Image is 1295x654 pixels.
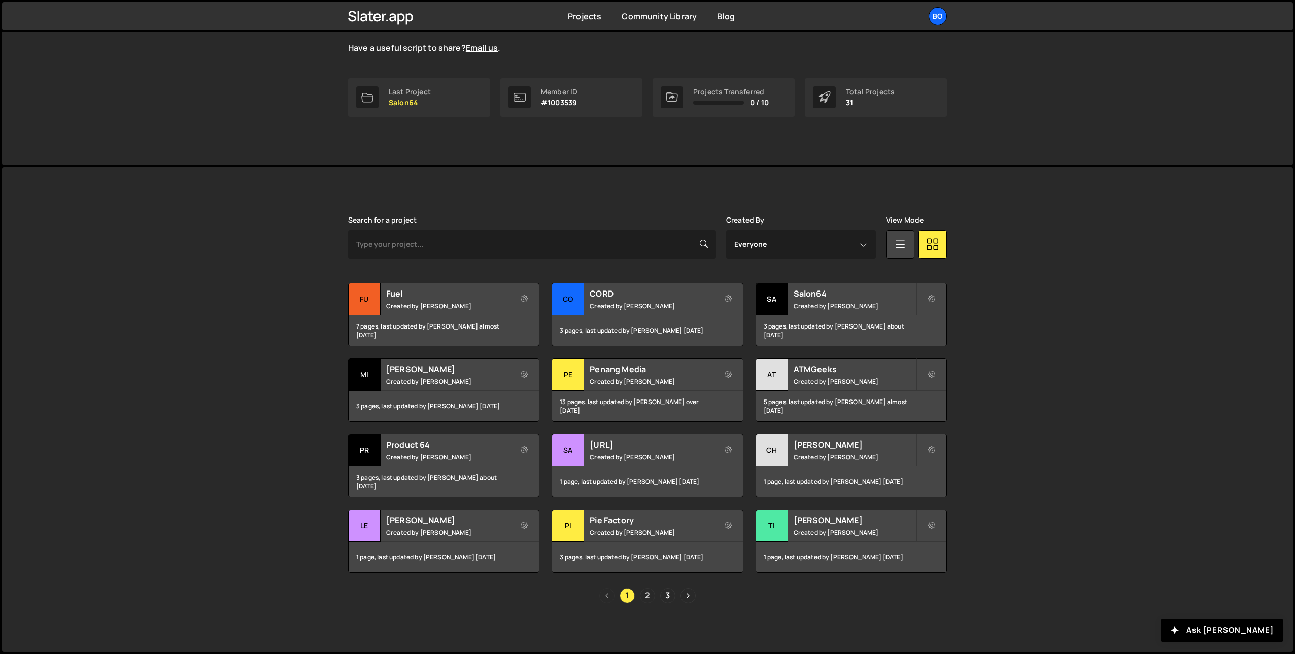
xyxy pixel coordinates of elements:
[756,315,946,346] div: 3 pages, last updated by [PERSON_NAME] about [DATE]
[846,88,895,96] div: Total Projects
[552,434,743,497] a: SA [URL] Created by [PERSON_NAME] 1 page, last updated by [PERSON_NAME] [DATE]
[590,453,712,461] small: Created by [PERSON_NAME]
[756,542,946,572] div: 1 page, last updated by [PERSON_NAME] [DATE]
[590,364,712,375] h2: Penang Media
[680,588,696,603] a: Next page
[756,391,946,421] div: 5 pages, last updated by [PERSON_NAME] almost [DATE]
[541,99,577,107] p: #1003539
[750,99,769,107] span: 0 / 10
[794,364,916,375] h2: ATMGeeks
[348,510,539,573] a: Le [PERSON_NAME] Created by [PERSON_NAME] 1 page, last updated by [PERSON_NAME] [DATE]
[541,88,577,96] div: Member ID
[622,11,697,22] a: Community Library
[389,99,431,107] p: Salon64
[726,216,765,224] label: Created By
[552,283,743,346] a: CO CORD Created by [PERSON_NAME] 3 pages, last updated by [PERSON_NAME] [DATE]
[756,359,788,391] div: AT
[386,288,508,299] h2: Fuel
[349,542,539,572] div: 1 page, last updated by [PERSON_NAME] [DATE]
[693,88,769,96] div: Projects Transferred
[349,283,381,315] div: Fu
[348,588,947,603] div: Pagination
[552,510,743,573] a: Pi Pie Factory Created by [PERSON_NAME] 3 pages, last updated by [PERSON_NAME] [DATE]
[794,528,916,537] small: Created by [PERSON_NAME]
[756,434,788,466] div: CH
[568,11,601,22] a: Projects
[756,358,947,422] a: AT ATMGeeks Created by [PERSON_NAME] 5 pages, last updated by [PERSON_NAME] almost [DATE]
[552,283,584,315] div: CO
[756,510,788,542] div: TI
[349,466,539,497] div: 3 pages, last updated by [PERSON_NAME] about [DATE]
[348,230,716,259] input: Type your project...
[590,288,712,299] h2: CORD
[590,302,712,310] small: Created by [PERSON_NAME]
[1161,619,1283,642] button: Ask [PERSON_NAME]
[348,434,539,497] a: Pr Product 64 Created by [PERSON_NAME] 3 pages, last updated by [PERSON_NAME] about [DATE]
[756,510,947,573] a: TI [PERSON_NAME] Created by [PERSON_NAME] 1 page, last updated by [PERSON_NAME] [DATE]
[717,11,735,22] a: Blog
[386,515,508,526] h2: [PERSON_NAME]
[794,302,916,310] small: Created by [PERSON_NAME]
[348,78,490,117] a: Last Project Salon64
[552,315,742,346] div: 3 pages, last updated by [PERSON_NAME] [DATE]
[756,466,946,497] div: 1 page, last updated by [PERSON_NAME] [DATE]
[590,528,712,537] small: Created by [PERSON_NAME]
[349,315,539,346] div: 7 pages, last updated by [PERSON_NAME] almost [DATE]
[348,216,417,224] label: Search for a project
[386,528,508,537] small: Created by [PERSON_NAME]
[349,434,381,466] div: Pr
[794,453,916,461] small: Created by [PERSON_NAME]
[386,453,508,461] small: Created by [PERSON_NAME]
[389,88,431,96] div: Last Project
[386,364,508,375] h2: [PERSON_NAME]
[590,515,712,526] h2: Pie Factory
[794,439,916,450] h2: [PERSON_NAME]
[846,99,895,107] p: 31
[348,283,539,346] a: Fu Fuel Created by [PERSON_NAME] 7 pages, last updated by [PERSON_NAME] almost [DATE]
[794,377,916,386] small: Created by [PERSON_NAME]
[756,434,947,497] a: CH [PERSON_NAME] Created by [PERSON_NAME] 1 page, last updated by [PERSON_NAME] [DATE]
[640,588,655,603] a: Page 2
[466,42,498,53] a: Email us
[590,439,712,450] h2: [URL]
[349,510,381,542] div: Le
[552,434,584,466] div: SA
[386,302,508,310] small: Created by [PERSON_NAME]
[552,359,584,391] div: Pe
[386,377,508,386] small: Created by [PERSON_NAME]
[794,288,916,299] h2: Salon64
[552,542,742,572] div: 3 pages, last updated by [PERSON_NAME] [DATE]
[349,391,539,421] div: 3 pages, last updated by [PERSON_NAME] [DATE]
[348,358,539,422] a: Mi [PERSON_NAME] Created by [PERSON_NAME] 3 pages, last updated by [PERSON_NAME] [DATE]
[552,510,584,542] div: Pi
[886,216,924,224] label: View Mode
[386,439,508,450] h2: Product 64
[590,377,712,386] small: Created by [PERSON_NAME]
[552,466,742,497] div: 1 page, last updated by [PERSON_NAME] [DATE]
[552,391,742,421] div: 13 pages, last updated by [PERSON_NAME] over [DATE]
[552,358,743,422] a: Pe Penang Media Created by [PERSON_NAME] 13 pages, last updated by [PERSON_NAME] over [DATE]
[349,359,381,391] div: Mi
[660,588,675,603] a: Page 3
[756,283,947,346] a: Sa Salon64 Created by [PERSON_NAME] 3 pages, last updated by [PERSON_NAME] about [DATE]
[756,283,788,315] div: Sa
[929,7,947,25] a: Bo
[794,515,916,526] h2: [PERSON_NAME]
